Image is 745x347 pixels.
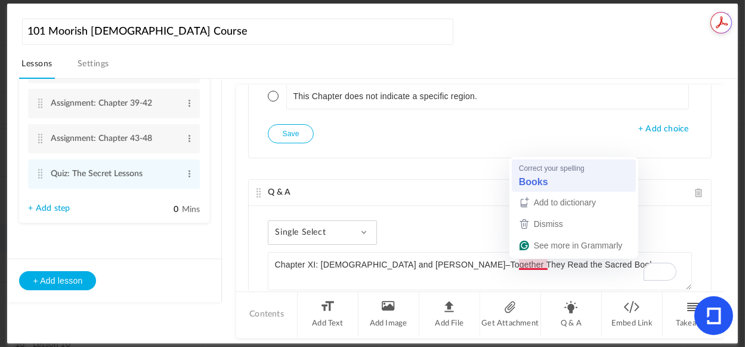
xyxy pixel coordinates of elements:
[602,292,663,337] li: Embed Link
[75,56,112,79] a: Settings
[19,56,54,79] a: Lessons
[358,292,419,337] li: Add Image
[638,124,688,134] span: + Add choice
[236,292,297,337] li: Contents
[275,228,335,238] span: Single Select
[268,188,290,196] span: Q & A
[298,292,358,337] li: Add Text
[286,84,689,109] input: Answer choice
[663,292,724,337] li: Takeaway
[28,204,70,214] a: + Add step
[541,292,602,337] li: Q & A
[480,292,541,337] li: Get Attachment
[182,205,200,214] span: Mins
[149,204,179,216] input: Mins
[268,124,313,143] button: Save
[19,271,96,290] button: + Add lesson
[419,292,480,337] li: Add File
[268,252,691,290] textarea: To enrich screen reader interactions, please activate Accessibility in Grammarly extension settings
